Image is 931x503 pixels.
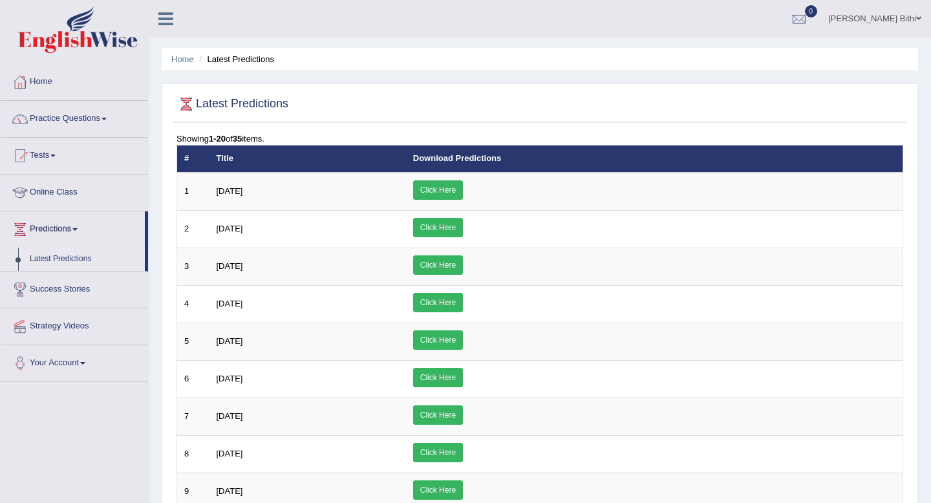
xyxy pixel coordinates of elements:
[196,53,274,65] li: Latest Predictions
[217,411,243,421] span: [DATE]
[1,101,148,133] a: Practice Questions
[177,398,209,435] td: 7
[209,145,406,173] th: Title
[233,134,242,144] b: 35
[1,175,148,207] a: Online Class
[217,224,243,233] span: [DATE]
[177,285,209,323] td: 4
[413,293,463,312] a: Click Here
[413,218,463,237] a: Click Here
[1,272,148,304] a: Success Stories
[177,248,209,285] td: 3
[413,368,463,387] a: Click Here
[406,145,903,173] th: Download Predictions
[217,186,243,196] span: [DATE]
[217,336,243,346] span: [DATE]
[217,299,243,308] span: [DATE]
[1,308,148,341] a: Strategy Videos
[1,64,148,96] a: Home
[413,443,463,462] a: Click Here
[177,323,209,360] td: 5
[177,360,209,398] td: 6
[177,435,209,473] td: 8
[177,173,209,211] td: 1
[413,330,463,350] a: Click Here
[177,145,209,173] th: #
[177,133,903,145] div: Showing of items.
[217,374,243,383] span: [DATE]
[413,405,463,425] a: Click Here
[209,134,226,144] b: 1-20
[177,94,288,114] h2: Latest Predictions
[1,211,145,244] a: Predictions
[413,255,463,275] a: Click Here
[217,486,243,496] span: [DATE]
[805,5,818,17] span: 0
[1,138,148,170] a: Tests
[177,210,209,248] td: 2
[413,180,463,200] a: Click Here
[217,261,243,271] span: [DATE]
[1,345,148,378] a: Your Account
[171,54,194,64] a: Home
[24,248,145,271] a: Latest Predictions
[413,480,463,500] a: Click Here
[217,449,243,458] span: [DATE]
